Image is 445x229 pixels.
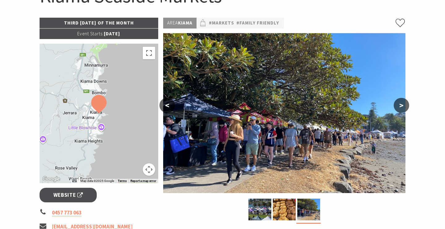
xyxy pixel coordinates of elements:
[40,29,158,39] p: [DATE]
[52,209,82,216] a: 0457 773 063
[143,47,155,59] button: Toggle fullscreen view
[236,19,279,27] a: #Family Friendly
[163,18,197,29] p: Kiama
[41,175,61,183] img: Google
[77,31,104,37] span: Event Starts:
[53,191,83,199] span: Website
[273,199,296,220] img: Market ptoduce
[163,33,405,193] img: market photo
[394,98,409,113] button: >
[80,179,114,183] span: Map data ©2025 Google
[41,175,61,183] a: Open this area in Google Maps (opens a new window)
[143,163,155,176] button: Map camera controls
[40,18,158,28] p: Third [DATE] of the Month
[40,188,97,202] a: Website
[72,179,77,183] button: Keyboard shortcuts
[297,199,320,220] img: market photo
[130,179,156,183] a: Report a map error
[248,199,271,220] img: Kiama Seaside Market
[209,19,234,27] a: #Markets
[118,179,127,183] a: Terms
[159,98,175,113] button: <
[167,20,178,26] span: Area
